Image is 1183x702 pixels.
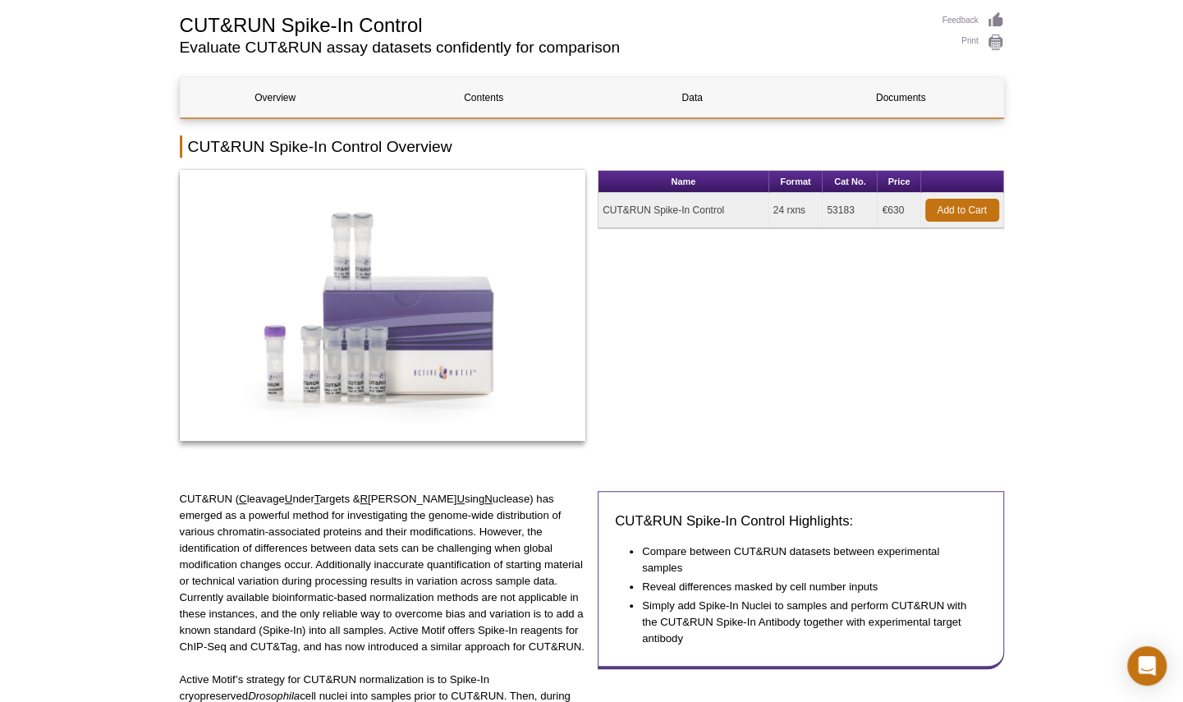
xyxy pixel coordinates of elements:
td: 53183 [823,193,878,228]
a: Data [598,78,787,117]
em: Drosophila [248,690,300,702]
a: Overview [181,78,370,117]
u: N [484,493,493,505]
h2: CUT&RUN Spike-In Control Overview [180,135,1004,158]
u: U [285,493,293,505]
th: Price [878,171,920,193]
li: Reveal differences masked by cell number inputs [642,579,970,595]
u: R [360,493,368,505]
td: €630 [878,193,920,228]
td: CUT&RUN Spike-In Control [598,193,769,228]
th: Cat No. [823,171,878,193]
th: Name [598,171,769,193]
a: Contents [389,78,579,117]
li: Simply add Spike-In Nuclei to samples and perform CUT&RUN with the CUT&RUN Spike-In Antibody toge... [642,598,970,647]
u: T [314,493,320,505]
td: 24 rxns [769,193,823,228]
h2: Evaluate CUT&RUN assay datasets confidently for comparison [180,40,926,55]
h3: CUT&RUN Spike-In Control Highlights: [615,512,987,531]
h1: CUT&RUN Spike-In Control [180,11,926,36]
img: CUT&RUN Spike-In Control Kit [180,170,586,441]
a: Add to Cart [925,199,999,222]
u: C [239,493,247,505]
a: Print [942,34,1004,52]
a: Documents [806,78,996,117]
p: CUT&RUN ( leavage nder argets & [PERSON_NAME] sing uclease) has emerged as a powerful method for ... [180,491,586,655]
u: U [456,493,465,505]
div: Open Intercom Messenger [1127,646,1167,686]
th: Format [769,171,823,193]
a: Feedback [942,11,1004,30]
li: Compare between CUT&RUN datasets between experimental samples [642,544,970,576]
